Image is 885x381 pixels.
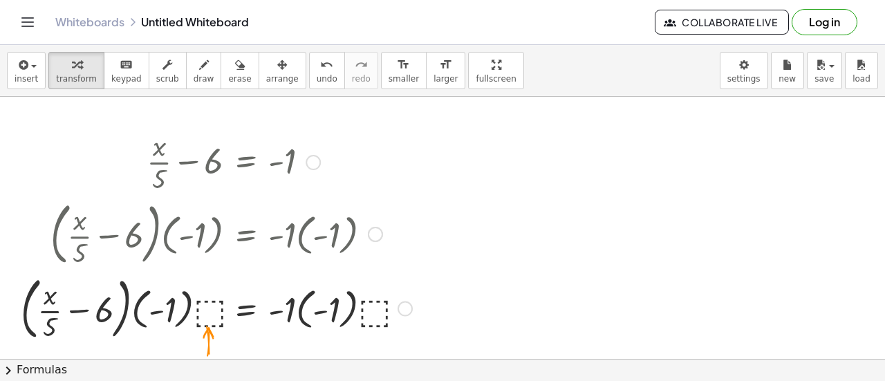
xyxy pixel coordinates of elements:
span: Collaborate Live [667,16,777,28]
span: arrange [266,74,299,84]
span: redo [352,74,371,84]
span: erase [228,74,251,84]
button: keyboardkeypad [104,52,149,89]
i: format_size [439,57,452,73]
button: undoundo [309,52,345,89]
span: save [814,74,834,84]
a: Whiteboards [55,15,124,29]
span: scrub [156,74,179,84]
span: new [779,74,796,84]
i: undo [320,57,333,73]
span: smaller [389,74,419,84]
span: undo [317,74,337,84]
button: arrange [259,52,306,89]
button: transform [48,52,104,89]
button: Collaborate Live [655,10,789,35]
span: insert [15,74,38,84]
button: format_sizelarger [426,52,465,89]
button: save [807,52,842,89]
i: keyboard [120,57,133,73]
span: draw [194,74,214,84]
span: keypad [111,74,142,84]
button: fullscreen [468,52,523,89]
i: format_size [397,57,410,73]
button: Log in [792,9,857,35]
span: fullscreen [476,74,516,84]
button: scrub [149,52,187,89]
button: Toggle navigation [17,11,39,33]
button: new [771,52,804,89]
button: draw [186,52,222,89]
span: settings [727,74,761,84]
span: larger [434,74,458,84]
button: insert [7,52,46,89]
span: transform [56,74,97,84]
button: load [845,52,878,89]
span: load [853,74,870,84]
button: erase [221,52,259,89]
i: redo [355,57,368,73]
button: format_sizesmaller [381,52,427,89]
button: redoredo [344,52,378,89]
button: settings [720,52,768,89]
